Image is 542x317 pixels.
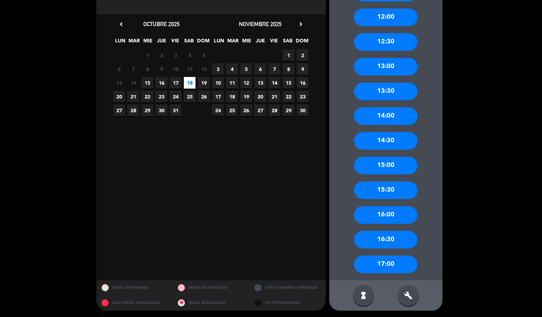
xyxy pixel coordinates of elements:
span: 1 [283,49,294,61]
span: 5 [240,63,252,75]
span: DOM [296,37,307,48]
span: 1 [141,49,153,61]
span: 23 [156,91,167,102]
span: 10 [170,63,181,75]
span: LUN [114,37,126,48]
div: SOLO MESAS BLOQUEADAS [96,295,173,311]
span: 22 [283,91,294,102]
span: MIE [241,37,252,48]
span: 16 [297,77,308,89]
span: 18 [184,77,195,89]
span: 21 [127,91,139,102]
span: 10 [212,77,224,89]
span: 27 [113,104,125,116]
i: hourglass_full [359,291,368,300]
span: octubre 2025 [143,20,180,28]
span: 26 [240,104,252,116]
span: 18 [226,91,238,102]
span: 2 [156,49,167,61]
span: 15 [283,77,294,89]
span: 12 [240,77,252,89]
span: 30 [156,104,167,116]
span: VIE [169,37,181,48]
div: MESAS BLOQUEADAS [173,295,249,311]
span: 7 [127,63,139,75]
span: 13 [254,77,266,89]
div: 15:00 [354,157,417,174]
span: 3 [212,63,224,75]
div: 14:30 [354,132,417,150]
span: 6 [113,63,125,75]
div: 16:30 [354,231,417,249]
span: 6 [254,63,266,75]
span: 8 [141,63,153,75]
div: 13:00 [354,58,417,76]
i: chevron_left [118,20,125,28]
div: 12:30 [354,33,417,51]
span: 20 [254,91,266,102]
span: 29 [283,104,294,116]
span: 27 [254,104,266,116]
span: MIE [142,37,153,48]
span: 3 [170,49,181,61]
span: SAB [282,37,294,48]
span: MAR [227,37,239,48]
span: 14 [127,77,139,89]
span: 4 [226,63,238,75]
div: 16:00 [354,206,417,224]
span: 9 [297,63,308,75]
div: MESAS DISPONIBLES [96,280,173,295]
i: build [404,291,412,300]
span: 19 [240,91,252,102]
span: 22 [141,91,153,102]
span: 29 [141,104,153,116]
span: 26 [198,91,210,102]
div: 17:00 [354,256,417,273]
span: JUE [156,37,167,48]
span: 31 [170,104,181,116]
span: 20 [113,91,125,102]
span: 14 [269,77,280,89]
span: 24 [170,91,181,102]
span: DOM [197,37,209,48]
span: 25 [184,91,195,102]
span: 8 [283,63,294,75]
span: 11 [184,63,195,75]
span: 30 [297,104,308,116]
div: 12:00 [354,8,417,26]
span: 28 [127,104,139,116]
span: 17 [212,91,224,102]
span: 2 [297,49,308,61]
div: 14:00 [354,107,417,125]
div: MESAS RESTRINGIDAS [173,280,249,295]
span: 28 [269,104,280,116]
span: 17 [170,77,181,89]
div: SIN DISPONIBILIDAD [249,295,326,311]
i: chevron_right [297,20,305,28]
span: MAR [128,37,140,48]
div: 15:30 [354,181,417,199]
span: 13 [113,77,125,89]
span: 16 [156,77,167,89]
span: 12 [198,63,210,75]
span: 9 [156,63,167,75]
span: JUE [254,37,266,48]
span: 23 [297,91,308,102]
span: SAB [183,37,195,48]
span: 7 [269,63,280,75]
span: VIE [268,37,280,48]
span: 21 [269,91,280,102]
div: OTROS TAMAÑOS DIPONIBLES [249,280,326,295]
span: 15 [141,77,153,89]
div: 13:30 [354,83,417,100]
span: 24 [212,104,224,116]
span: 5 [198,49,210,61]
span: 4 [184,49,195,61]
span: 11 [226,77,238,89]
span: 25 [226,104,238,116]
span: LUN [213,37,225,48]
span: 19 [198,77,210,89]
span: noviembre 2025 [239,20,282,28]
